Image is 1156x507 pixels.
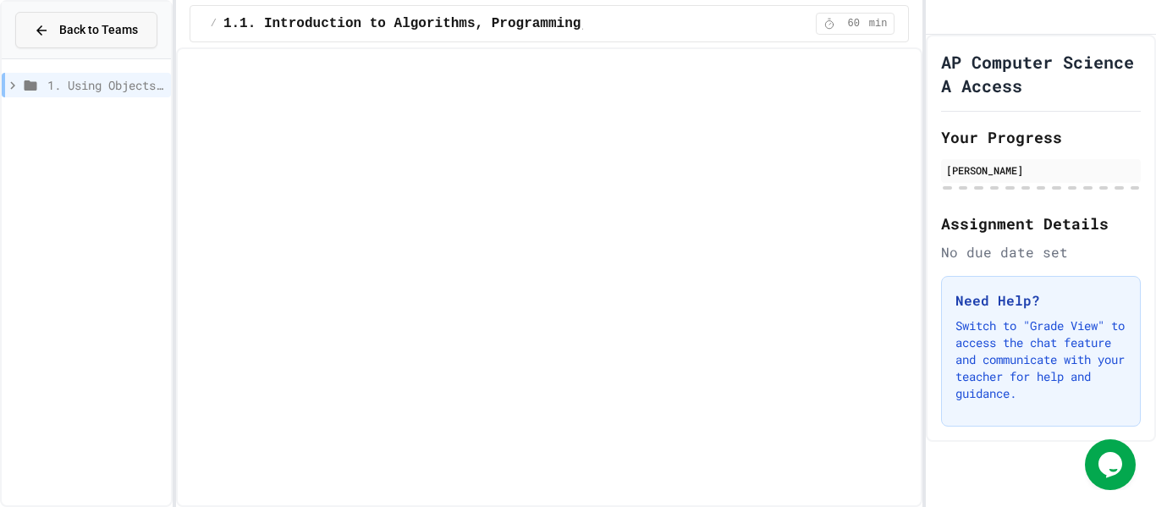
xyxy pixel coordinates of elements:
span: 1. Using Objects and Methods [47,76,164,94]
span: / [211,17,217,30]
div: No due date set [941,242,1141,262]
span: min [869,17,888,30]
p: Switch to "Grade View" to access the chat feature and communicate with your teacher for help and ... [955,317,1126,402]
h2: Assignment Details [941,212,1141,235]
h3: Need Help? [955,290,1126,311]
div: [PERSON_NAME] [946,163,1136,178]
iframe: chat widget [1085,439,1139,490]
button: Back to Teams [15,12,157,48]
h2: Your Progress [941,125,1141,149]
span: 60 [840,17,867,30]
span: Back to Teams [59,21,138,39]
h1: AP Computer Science A Access [941,50,1141,97]
span: 1.1. Introduction to Algorithms, Programming, and Compilers [223,14,703,34]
